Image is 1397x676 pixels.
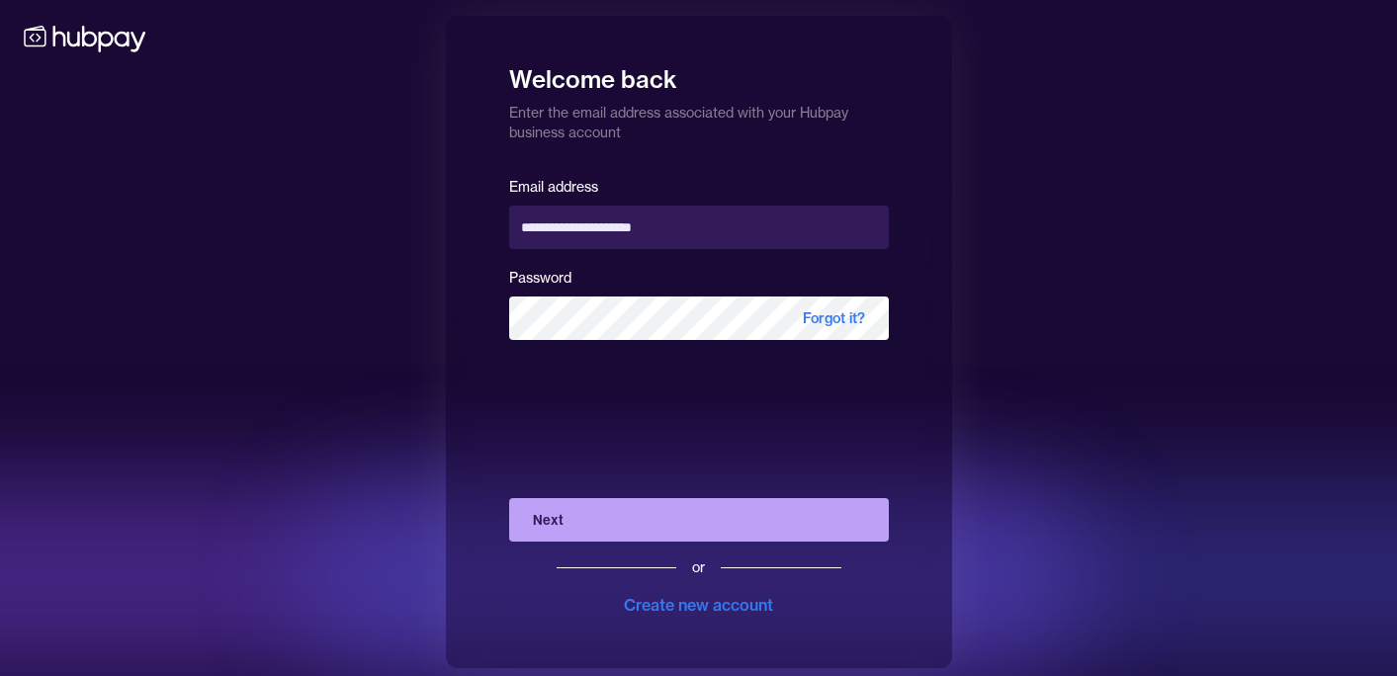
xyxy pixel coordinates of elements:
div: Create new account [624,593,773,617]
button: Next [509,498,889,542]
label: Email address [509,178,598,196]
span: Forgot it? [779,296,889,340]
p: Enter the email address associated with your Hubpay business account [509,95,889,142]
label: Password [509,269,571,287]
h1: Welcome back [509,51,889,95]
div: or [692,557,705,577]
